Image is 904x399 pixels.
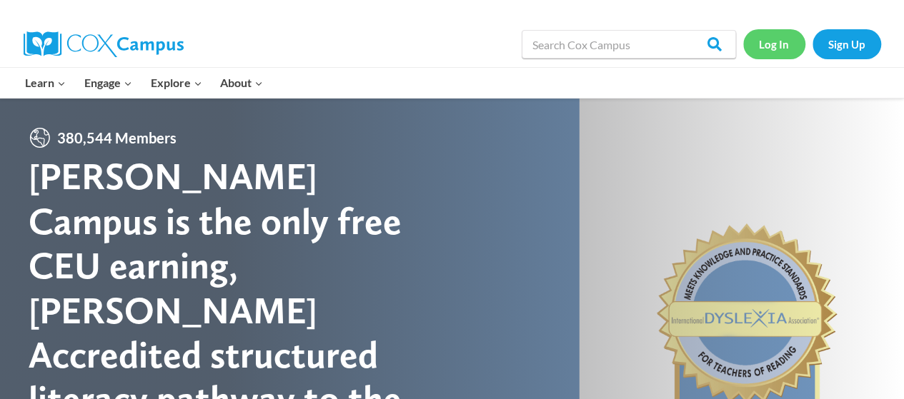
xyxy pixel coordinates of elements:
[24,31,184,57] img: Cox Campus
[211,68,272,98] button: Child menu of About
[16,68,272,98] nav: Primary Navigation
[522,30,736,59] input: Search Cox Campus
[16,68,76,98] button: Child menu of Learn
[141,68,212,98] button: Child menu of Explore
[51,126,182,149] span: 380,544 Members
[743,29,881,59] nav: Secondary Navigation
[743,29,805,59] a: Log In
[75,68,141,98] button: Child menu of Engage
[813,29,881,59] a: Sign Up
